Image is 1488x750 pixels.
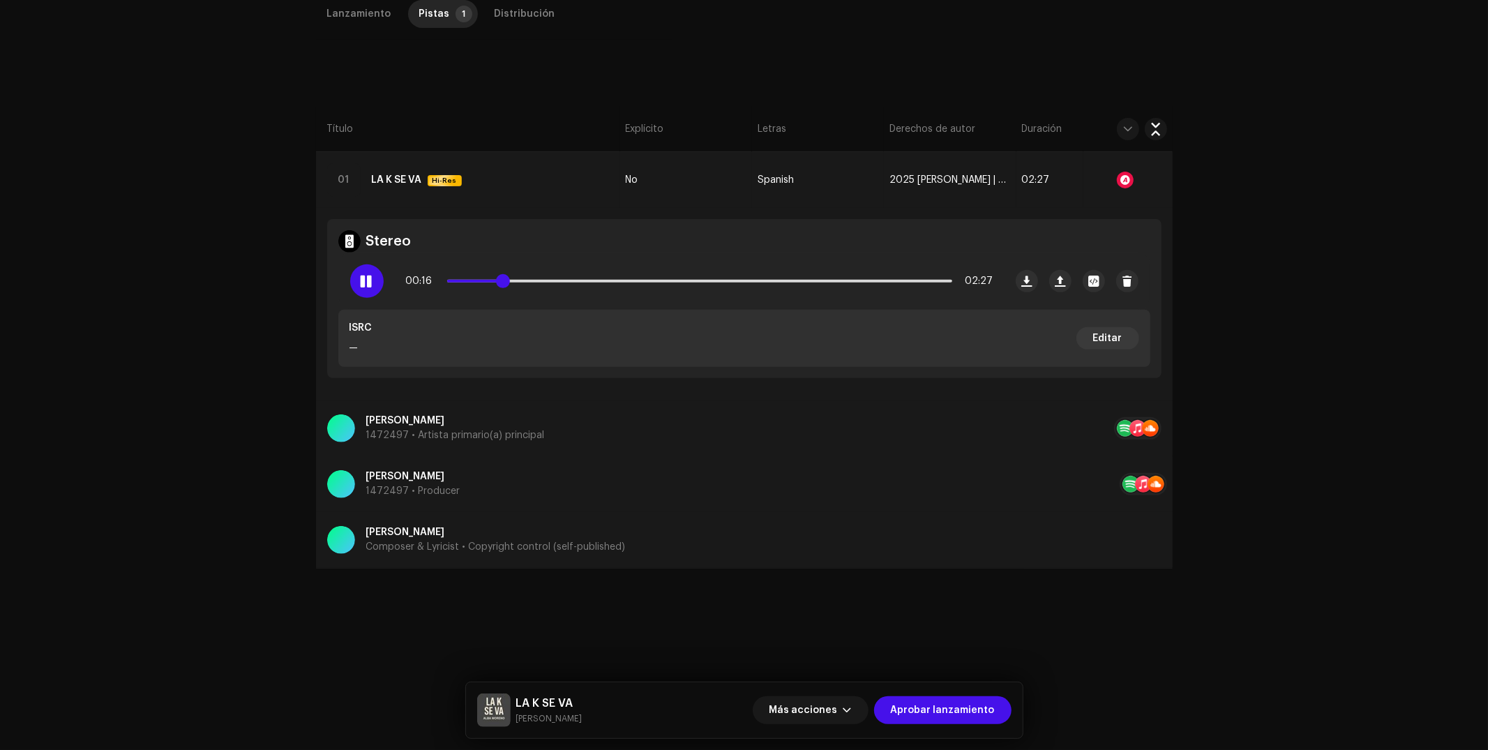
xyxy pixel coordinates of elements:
[406,267,442,295] span: 00:16
[874,696,1012,724] button: Aprobar lanzamiento
[1076,327,1139,350] button: Editar
[350,321,373,336] p: ISRC
[891,696,995,724] span: Aprobar lanzamiento
[1022,122,1062,136] span: Duración
[889,175,1010,186] span: 2025 Alba Moreno | Distributed by Diskover Co.
[366,470,460,484] p: [PERSON_NAME]
[769,696,838,724] span: Más acciones
[516,712,583,726] small: LA K SE VA
[350,341,373,356] p: —
[1022,175,1050,185] span: 02:27
[1093,324,1122,352] span: Editar
[338,230,361,253] img: stereo.svg
[366,525,626,540] p: [PERSON_NAME]
[366,428,545,443] p: 1472497 • Artista primario(a) principal
[516,695,583,712] h5: LA K SE VA
[477,693,511,727] img: eecc6544-5d14-492c-8916-926ea53eccad
[366,233,412,250] h4: Stereo
[958,267,993,295] span: 02:27
[758,175,794,186] span: Spanish
[366,414,545,428] p: [PERSON_NAME]
[758,122,786,136] span: Letras
[327,163,361,197] div: 01
[753,696,869,724] button: Más acciones
[626,122,664,136] span: Explícito
[626,175,638,186] span: No
[366,540,626,555] p: Composer & Lyricist • Copyright control (self-published)
[429,167,460,195] span: Hi-Res
[889,122,975,136] span: Derechos de autor
[366,484,460,499] p: 1472497 • Producer
[327,122,354,136] span: Título
[372,166,422,194] strong: LA K SE VA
